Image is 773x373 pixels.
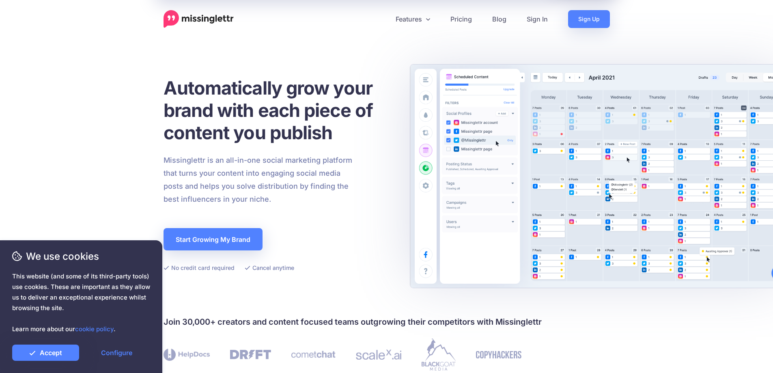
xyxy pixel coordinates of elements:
a: cookie policy [75,325,114,333]
span: This website (and some of its third-party tools) use cookies. These are important as they allow u... [12,271,150,334]
li: No credit card required [164,263,235,273]
h1: Automatically grow your brand with each piece of content you publish [164,77,393,144]
a: Start Growing My Brand [164,228,263,250]
a: Accept [12,345,79,361]
h4: Join 30,000+ creators and content focused teams outgrowing their competitors with Missinglettr [164,315,610,328]
a: Features [385,10,440,28]
a: Blog [482,10,517,28]
a: Sign Up [568,10,610,28]
a: Configure [83,345,150,361]
span: We use cookies [12,249,150,263]
li: Cancel anytime [245,263,294,273]
a: Pricing [440,10,482,28]
a: Sign In [517,10,558,28]
p: Missinglettr is an all-in-one social marketing platform that turns your content into engaging soc... [164,154,353,206]
a: Home [164,10,234,28]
